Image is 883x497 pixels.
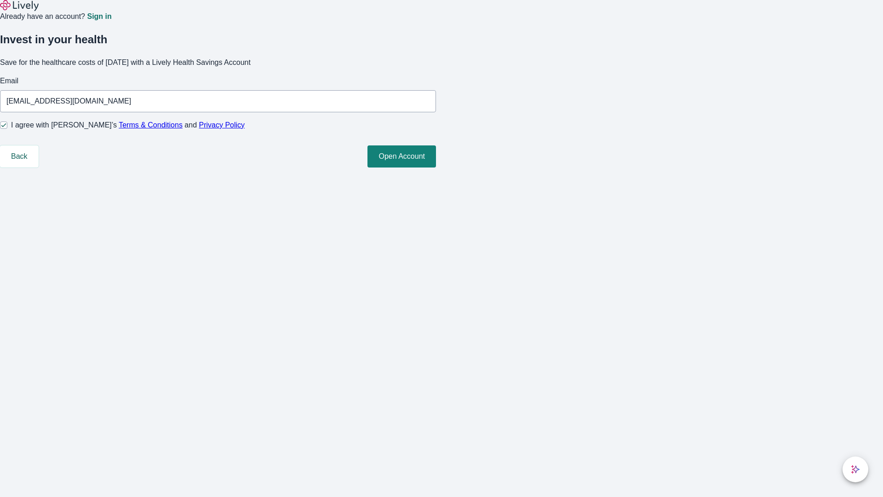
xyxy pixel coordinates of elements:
button: Open Account [367,145,436,168]
a: Terms & Conditions [119,121,183,129]
svg: Lively AI Assistant [851,465,860,474]
a: Sign in [87,13,111,20]
a: Privacy Policy [199,121,245,129]
button: chat [843,457,868,482]
span: I agree with [PERSON_NAME]’s and [11,120,245,131]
